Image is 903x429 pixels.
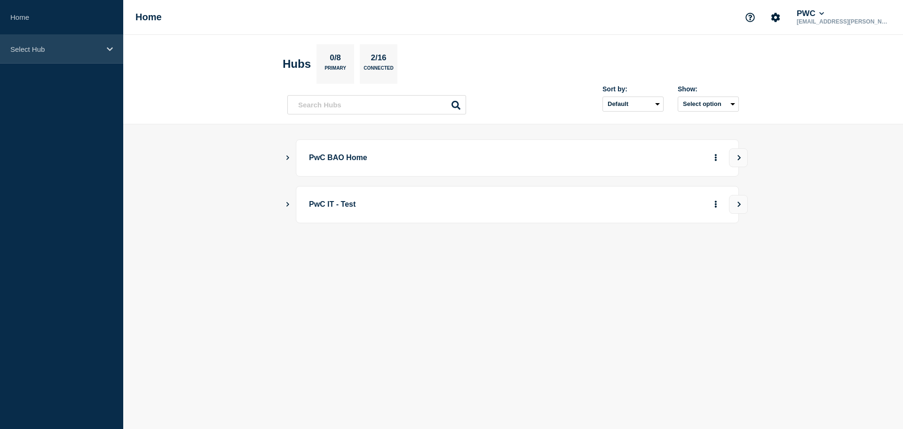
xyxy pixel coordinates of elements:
button: Show Connected Hubs [285,154,290,162]
p: PwC IT - Test [309,196,569,213]
p: 0/8 [326,53,345,65]
button: Support [740,8,760,27]
p: [EMAIL_ADDRESS][PERSON_NAME][DOMAIN_NAME] [795,18,893,25]
p: Primary [325,65,346,75]
button: More actions [710,149,722,167]
p: Connected [364,65,393,75]
button: View [729,148,748,167]
button: Select option [678,97,739,112]
h1: Home [135,12,162,23]
button: More actions [710,196,722,213]
button: View [729,195,748,214]
p: 2/16 [367,53,390,65]
button: Account settings [766,8,785,27]
div: Sort by: [602,85,664,93]
select: Sort by [602,97,664,112]
button: Show Connected Hubs [285,201,290,208]
input: Search Hubs [287,95,466,114]
button: PWC [795,9,826,18]
h2: Hubs [283,57,311,71]
p: Select Hub [10,45,101,53]
div: Show: [678,85,739,93]
p: PwC BAO Home [309,149,569,167]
